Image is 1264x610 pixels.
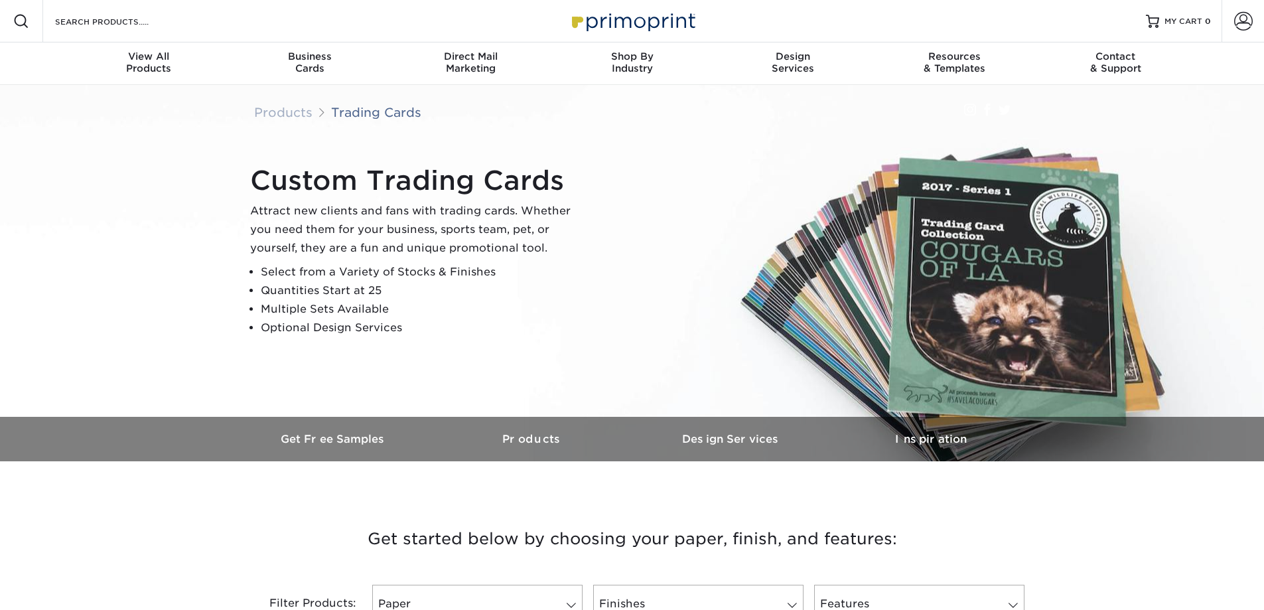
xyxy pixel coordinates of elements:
[68,50,230,62] span: View All
[551,50,713,74] div: Industry
[713,50,874,62] span: Design
[234,417,433,461] a: Get Free Samples
[831,417,1030,461] a: Inspiration
[229,50,390,62] span: Business
[254,105,313,119] a: Products
[331,105,421,119] a: Trading Cards
[261,281,582,300] li: Quantities Start at 25
[632,433,831,445] h3: Design Services
[250,202,582,258] p: Attract new clients and fans with trading cards. Whether you need them for your business, sports ...
[229,42,390,85] a: BusinessCards
[713,50,874,74] div: Services
[244,509,1020,569] h3: Get started below by choosing your paper, finish, and features:
[68,50,230,74] div: Products
[234,433,433,445] h3: Get Free Samples
[433,417,632,461] a: Products
[831,433,1030,445] h3: Inspiration
[229,50,390,74] div: Cards
[261,319,582,337] li: Optional Design Services
[551,42,713,85] a: Shop ByIndustry
[632,417,831,461] a: Design Services
[566,7,699,35] img: Primoprint
[433,433,632,445] h3: Products
[1035,50,1196,74] div: & Support
[874,50,1035,62] span: Resources
[551,50,713,62] span: Shop By
[390,50,551,74] div: Marketing
[874,50,1035,74] div: & Templates
[261,300,582,319] li: Multiple Sets Available
[1205,17,1211,26] span: 0
[1035,50,1196,62] span: Contact
[1164,16,1202,27] span: MY CART
[713,42,874,85] a: DesignServices
[54,13,183,29] input: SEARCH PRODUCTS.....
[261,263,582,281] li: Select from a Variety of Stocks & Finishes
[390,42,551,85] a: Direct MailMarketing
[390,50,551,62] span: Direct Mail
[68,42,230,85] a: View AllProducts
[874,42,1035,85] a: Resources& Templates
[250,165,582,196] h1: Custom Trading Cards
[1035,42,1196,85] a: Contact& Support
